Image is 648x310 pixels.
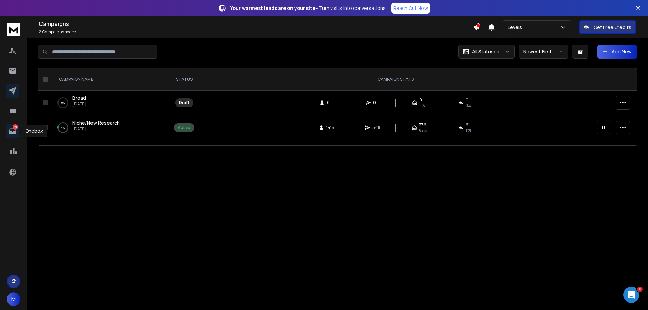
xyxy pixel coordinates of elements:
[72,95,86,101] a: Broad
[198,68,593,91] th: CAMPAIGN STATS
[466,97,468,103] span: 0
[21,125,47,137] div: Onebox
[72,101,86,107] p: [DATE]
[13,124,18,130] p: 39
[373,100,380,105] span: 0
[472,48,499,55] p: All Statuses
[178,125,190,130] div: Active
[419,122,426,128] span: 376
[326,125,334,130] span: 1415
[466,103,471,108] span: 0%
[230,5,386,12] p: – Turn visits into conversations
[393,5,428,12] p: Reach Out Now
[51,115,170,140] td: 4%Niche/New Research[DATE]
[7,23,20,36] img: logo
[519,45,568,59] button: Newest First
[61,124,65,131] p: 4 %
[7,292,20,306] button: M
[170,68,198,91] th: STATUS
[623,287,639,303] iframe: Intercom live chat
[419,103,425,108] span: 0%
[39,29,473,35] p: Campaigns added
[39,20,473,28] h1: Campaigns
[51,91,170,115] td: 0%Broad[DATE]
[230,5,315,11] strong: Your warmest leads are on your site
[51,68,170,91] th: CAMPAIGN NAME
[508,24,525,31] p: Levels
[594,24,631,31] p: Get Free Credits
[179,100,189,105] div: Draft
[72,126,120,132] p: [DATE]
[391,3,430,14] a: Reach Out Now
[6,124,19,138] a: 39
[466,122,470,128] span: 61
[419,128,427,133] span: 69 %
[419,97,422,103] span: 0
[72,119,120,126] a: Niche/New Research
[39,29,41,35] span: 2
[372,125,380,130] span: 546
[597,45,637,59] button: Add New
[61,99,65,106] p: 0 %
[327,100,334,105] span: 0
[466,128,471,133] span: 11 %
[637,287,643,292] span: 1
[579,20,636,34] button: Get Free Credits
